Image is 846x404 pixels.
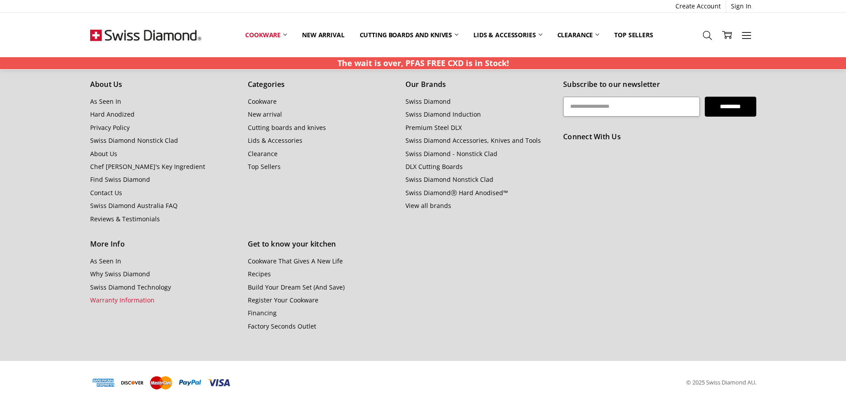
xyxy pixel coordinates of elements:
[248,149,278,158] a: Clearance
[338,57,509,69] p: The wait is over, PFAS FREE CXD is in Stock!
[352,25,466,45] a: Cutting boards and knives
[90,188,122,197] a: Contact Us
[248,97,277,106] a: Cookware
[248,270,271,278] a: Recipes
[550,25,607,45] a: Clearance
[248,296,318,304] a: Register Your Cookware
[405,188,508,197] a: Swiss DiamondⓇ Hard Anodised™
[405,79,553,90] h5: Our Brands
[90,110,135,118] a: Hard Anodized
[90,79,238,90] h5: About Us
[248,322,316,330] a: Factory Seconds Outlet
[405,149,497,158] a: Swiss Diamond - Nonstick Clad
[405,162,463,171] a: DLX Cutting Boards
[248,309,277,317] a: Financing
[90,270,150,278] a: Why Swiss Diamond
[294,25,352,45] a: New arrival
[248,123,326,132] a: Cutting boards and knives
[90,201,178,210] a: Swiss Diamond Australia FAQ
[405,110,481,118] a: Swiss Diamond Induction
[90,296,155,304] a: Warranty Information
[248,257,343,265] a: Cookware That Gives A New Life
[90,257,121,265] a: As Seen In
[405,136,541,145] a: Swiss Diamond Accessories, Knives and Tools
[248,110,282,118] a: New arrival
[686,378,756,387] p: © 2025 Swiss Diamond AU.
[248,162,281,171] a: Top Sellers
[563,79,756,90] h5: Subscribe to our newsletter
[90,97,121,106] a: As Seen In
[90,215,160,223] a: Reviews & Testimonials
[405,123,462,132] a: Premium Steel DLX
[563,131,756,143] h5: Connect With Us
[405,201,451,210] a: View all brands
[405,97,451,106] a: Swiss Diamond
[90,13,201,57] img: Free Shipping On Every Order
[238,25,294,45] a: Cookware
[248,283,345,291] a: Build Your Dream Set (And Save)
[90,162,205,171] a: Chef [PERSON_NAME]'s Key Ingredient
[90,149,117,158] a: About Us
[90,123,130,132] a: Privacy Policy
[607,25,660,45] a: Top Sellers
[248,239,396,250] h5: Get to know your kitchen
[90,175,150,184] a: Find Swiss Diamond
[248,136,302,145] a: Lids & Accessories
[405,175,493,184] a: Swiss Diamond Nonstick Clad
[248,79,396,90] h5: Categories
[90,136,178,145] a: Swiss Diamond Nonstick Clad
[466,25,549,45] a: Lids & Accessories
[90,283,171,291] a: Swiss Diamond Technology
[90,239,238,250] h5: More Info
